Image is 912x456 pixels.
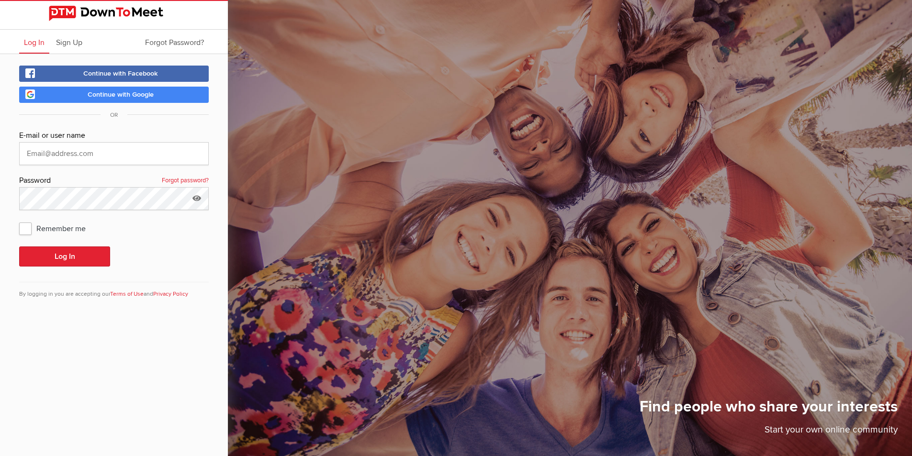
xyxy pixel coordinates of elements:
span: Remember me [19,220,95,237]
a: Continue with Facebook [19,66,209,82]
div: Password [19,175,209,187]
a: Continue with Google [19,87,209,103]
span: Continue with Facebook [83,69,158,78]
input: Email@address.com [19,142,209,165]
a: Log In [19,30,49,54]
a: Forgot password? [162,175,209,187]
button: Log In [19,246,110,267]
img: DownToMeet [49,6,179,21]
span: Forgot Password? [145,38,204,47]
div: By logging in you are accepting our and [19,282,209,299]
span: Continue with Google [88,90,154,99]
span: Log In [24,38,45,47]
h1: Find people who share your interests [640,397,898,423]
a: Forgot Password? [140,30,209,54]
a: Privacy Policy [153,290,188,298]
span: Sign Up [56,38,82,47]
span: OR [101,111,127,119]
a: Sign Up [51,30,87,54]
div: E-mail or user name [19,130,209,142]
p: Start your own online community [640,423,898,442]
a: Terms of Use [110,290,144,298]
